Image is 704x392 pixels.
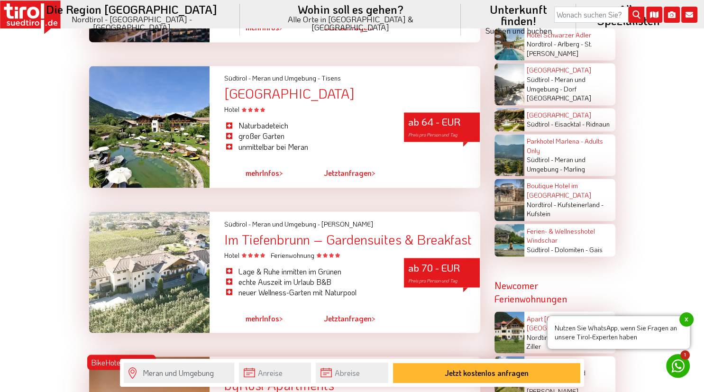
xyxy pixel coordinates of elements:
[527,137,603,155] a: Parkhotel Marlena - Adults Only
[279,313,283,323] span: >
[527,332,556,341] span: Nordtirol -
[527,119,553,128] span: Südtirol -
[681,7,697,23] i: Kontakt
[680,350,690,360] span: 1
[224,250,266,259] span: Hotel
[316,363,388,383] input: Abreise
[564,164,585,173] span: Marling
[527,358,556,367] a: Weyergut
[527,39,592,58] span: St. [PERSON_NAME]
[555,119,585,128] span: Eisacktal -
[224,142,390,152] li: unmittelbar bei Meran
[472,27,564,35] small: Suchen und buchen
[527,332,605,351] span: Zell am Ziller
[246,308,283,329] a: mehrInfos>
[404,112,480,142] div: ab 64 - EUR
[279,168,283,178] span: >
[224,73,250,82] span: Südtirol -
[586,119,610,128] span: Ridnaun
[664,7,680,23] i: Fotogalerie
[321,73,340,82] span: Tisens
[548,316,690,349] span: Nutzen Sie WhatsApp, wenn Sie Fragen an unsere Tirol-Experten haben
[527,155,585,173] span: Meran und Umgebung -
[527,245,553,254] span: Südtirol -
[224,287,390,297] li: neuer Wellness-Garten mit Naturpool
[251,15,450,31] small: Alle Orte in [GEOGRAPHIC_DATA] & [GEOGRAPHIC_DATA]
[321,219,373,228] span: [PERSON_NAME]
[224,232,480,246] div: Im Tiefenbrunn – Gardensuites & Breakfast
[246,313,262,323] span: mehr
[372,168,375,178] span: >
[527,65,591,74] a: [GEOGRAPHIC_DATA]
[252,73,320,82] span: Meran und Umgebung -
[224,131,390,141] li: großer Garten
[408,277,457,283] span: Preis pro Person und Tag
[224,105,265,114] span: Hotel
[239,363,311,383] input: Anreise
[87,355,156,370] div: BikeHotels Südtirol
[324,162,375,184] a: Jetztanfragen>
[324,308,375,329] a: Jetztanfragen>
[527,200,556,209] span: Nordtirol -
[527,155,553,164] span: Südtirol -
[224,219,250,228] span: Südtirol -
[224,120,390,131] li: Naturbadeteich
[404,258,480,287] div: ab 70 - EUR
[555,245,588,254] span: Dolomiten -
[372,313,375,323] span: >
[527,226,595,245] a: Ferien- & Wellnesshotel Windschar
[324,313,340,323] span: Jetzt
[124,363,234,383] input: Wo soll's hingehen?
[666,354,690,378] a: 1 Nutzen Sie WhatsApp, wenn Sie Fragen an unsere Tirol-Experten habenx
[527,110,591,119] a: [GEOGRAPHIC_DATA]
[589,245,603,254] span: Gais
[246,168,262,178] span: mehr
[393,363,581,383] button: Jetzt kostenlos anfragen
[408,132,457,138] span: Preis pro Person und Tag
[558,200,603,209] span: Kufsteinerland -
[646,7,662,23] i: Karte öffnen
[35,15,229,31] small: Nordtirol - [GEOGRAPHIC_DATA] - [GEOGRAPHIC_DATA]
[679,312,694,327] span: x
[554,7,644,23] input: Wonach suchen Sie?
[224,276,390,287] li: echte Auszeit im Urlaub B&B
[527,314,609,332] a: Apart [GEOGRAPHIC_DATA] [GEOGRAPHIC_DATA]
[527,181,591,200] a: Boutique Hotel im [GEOGRAPHIC_DATA]
[527,75,553,84] span: Südtirol -
[246,162,283,184] a: mehrInfos>
[252,219,320,228] span: Meran und Umgebung -
[527,75,585,93] span: Meran und Umgebung -
[224,86,480,101] div: [GEOGRAPHIC_DATA]
[527,209,550,218] span: Kufstein
[324,168,340,178] span: Jetzt
[224,266,390,276] li: Lage & Ruhe inmitten im Grünen
[270,250,340,259] span: Ferienwohnung
[494,279,567,304] strong: Newcomer Ferienwohnungen
[527,84,591,103] span: Dorf [GEOGRAPHIC_DATA]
